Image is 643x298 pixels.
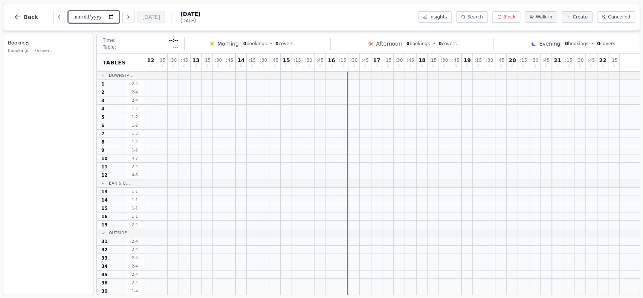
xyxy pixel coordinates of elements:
span: 6 [101,122,104,128]
span: 1 - 2 [126,131,144,136]
span: 10 [101,156,108,162]
span: bookings [565,41,588,47]
span: : 45 [271,58,278,63]
span: Tables [103,59,126,66]
span: : 30 [170,58,177,63]
span: 0 [466,64,468,68]
span: 0 [353,64,355,68]
span: : 45 [452,58,459,63]
span: 0 [602,64,604,68]
span: Block [503,14,515,20]
span: 2 [101,89,104,95]
span: : 15 [429,58,437,63]
span: 12 [147,58,154,63]
span: 16 [101,214,108,220]
span: 0 [421,64,423,68]
span: 2 - 4 [126,238,144,244]
span: : 30 [396,58,403,63]
span: 18 [418,58,425,63]
span: 1 - 2 [126,106,144,112]
span: Bar & B... [109,180,130,186]
span: Walk-in [536,14,552,20]
span: 0 [262,64,264,68]
span: 0 [556,64,559,68]
h3: Bookings [8,39,89,46]
span: Time: [103,37,115,43]
span: 0 [273,64,276,68]
span: 0 [443,64,445,68]
span: Create [573,14,588,20]
span: 2 - 4 [126,272,144,277]
span: 0 [243,41,246,46]
span: Back [24,14,38,20]
button: Next day [122,11,134,23]
button: Back [8,8,44,26]
span: 1 [101,81,104,87]
span: bookings [243,41,267,47]
span: : 45 [181,58,188,63]
span: 15 [101,205,108,211]
span: 8 [101,139,104,145]
span: 4 - 6 [126,172,144,178]
span: : 15 [610,58,617,63]
span: 0 [275,41,278,46]
span: 0 bookings [8,48,29,54]
span: 1 - 1 [126,214,144,219]
span: 0 [499,64,502,68]
span: : 15 [384,58,391,63]
span: : 45 [407,58,414,63]
span: --:-- [169,37,178,43]
span: • [270,41,272,47]
span: 0 [579,64,581,68]
span: : 45 [588,58,595,63]
span: 1 - 1 [126,189,144,194]
span: 0 [206,64,208,68]
span: 0 covers [35,48,52,54]
span: 1 - 1 [126,197,144,203]
span: Table: [103,44,116,50]
span: : 15 [565,58,572,63]
span: 0 [477,64,479,68]
span: : 15 [158,58,165,63]
span: 0 [454,64,457,68]
span: 1 - 4 [126,288,144,294]
span: 3 [101,98,104,104]
span: 0 [545,64,547,68]
span: 15 [283,58,290,63]
span: [DATE] [180,10,200,18]
span: 0 [150,64,152,68]
span: : 30 [576,58,583,63]
span: : 30 [305,58,312,63]
span: : 15 [520,58,527,63]
span: 0 [183,64,185,68]
span: bookings [406,41,430,47]
span: 0 [533,64,536,68]
button: Block [492,11,520,23]
span: 2 - 4 [126,280,144,286]
span: 0 [172,64,174,68]
button: Previous day [53,11,65,23]
span: 0 [195,64,197,68]
span: 0 [307,64,310,68]
span: : 15 [339,58,346,63]
span: 22 [599,58,606,63]
span: 11 [101,164,108,170]
button: Cancelled [597,11,635,23]
span: 2 - 4 [126,255,144,261]
span: 1 - 2 [126,147,144,153]
span: : 45 [497,58,504,63]
span: : 30 [486,58,493,63]
span: 2 - 4 [126,222,144,228]
span: 34 [101,263,108,269]
span: Afternoon [376,40,402,47]
span: Insights [429,14,447,20]
span: 4 [101,106,104,112]
span: 14 [237,58,244,63]
span: 0 [511,64,513,68]
span: 0 [217,64,219,68]
span: covers [275,41,293,47]
span: 0 [522,64,524,68]
span: Cancelled [608,14,630,20]
span: Evening [539,40,560,47]
span: : 15 [203,58,211,63]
